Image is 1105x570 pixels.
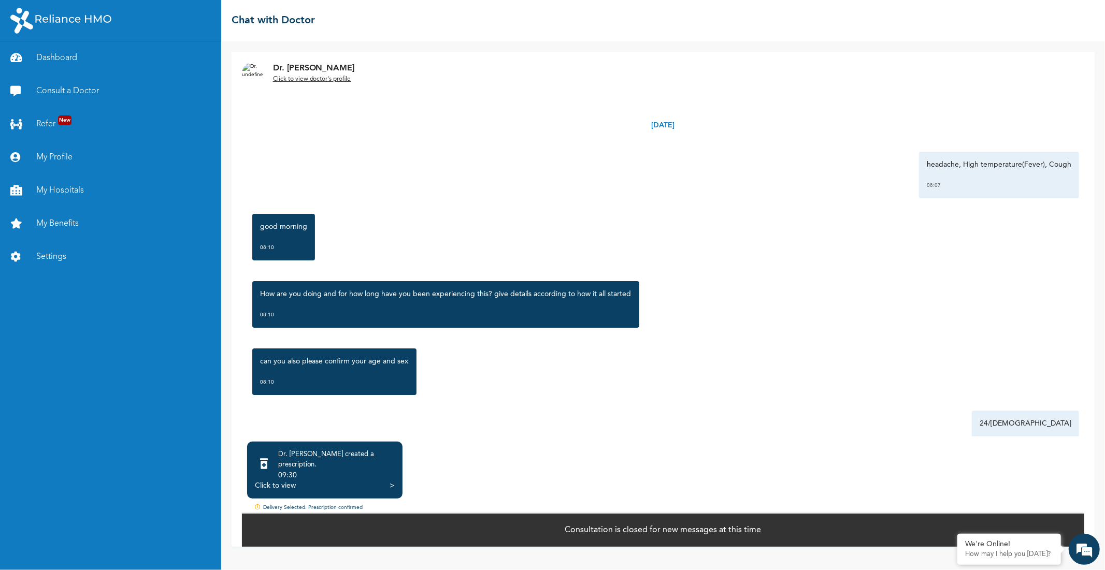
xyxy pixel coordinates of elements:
[102,351,198,383] div: FAQs
[58,115,71,125] span: New
[965,540,1053,549] div: We're Online!
[232,13,315,28] h2: Chat with Doctor
[242,63,263,83] img: Dr. undefined`
[54,58,174,71] div: Chat with us now
[965,550,1053,559] p: How may I help you today?
[390,480,395,491] div: >
[260,242,307,253] div: 08:10
[651,120,675,131] p: [DATE]
[980,418,1071,429] p: 24/[DEMOGRAPHIC_DATA]
[278,470,395,480] div: 09:30
[273,76,351,82] u: Click to view doctor's profile
[260,289,632,299] p: How are you doing and for how long have you been experiencing this? give details according to how...
[19,52,42,78] img: d_794563401_company_1708531726252_794563401
[260,310,632,320] div: 08:10
[260,356,409,367] p: can you also please confirm your age and sex
[278,449,395,470] div: Dr. [PERSON_NAME] created a prescription .
[170,5,195,30] div: Minimize live chat window
[242,504,1084,513] div: Delivery Selected. Prescription confirmed
[565,524,761,536] p: Consultation is closed for new messages at this time
[927,180,1071,191] div: 08:07
[260,377,409,387] div: 08:10
[927,159,1071,170] p: headache, High temperature(Fever), Cough
[255,480,296,491] div: Click to view
[273,62,355,75] p: Dr. [PERSON_NAME]
[60,147,143,251] span: We're online!
[260,222,307,232] p: good morning
[5,369,102,376] span: Conversation
[10,8,111,34] img: RelianceHMO's Logo
[5,315,197,351] textarea: Type your message and hit 'Enter'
